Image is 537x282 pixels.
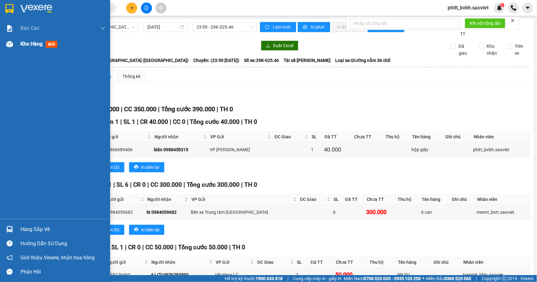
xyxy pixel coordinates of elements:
[100,26,105,31] span: down
[476,275,477,282] span: |
[332,194,344,205] th: SL
[161,105,215,113] span: Tổng cước 390.000
[102,118,119,125] span: Đơn 1
[501,3,503,7] span: 1
[463,271,529,278] div: trangdt_hhlc.saoviet
[20,254,95,262] span: Giới thiệu Vexere, nhận hoa hồng
[300,196,325,203] span: ĐC Giao
[225,275,283,282] span: Hỗ trợ kỹ thuật:
[298,22,330,32] button: printerIn phơi
[323,132,353,142] th: Đã TT
[265,25,270,30] span: sync
[233,244,246,251] span: TH 0
[6,41,13,47] img: warehouse-icon
[511,5,517,11] img: phone-icon
[147,24,178,30] input: 13/08/2025
[525,5,531,11] span: caret-down
[6,226,13,233] img: warehouse-icon
[311,24,325,30] span: In phơi
[128,244,141,251] span: CR 0
[46,41,57,48] span: mới
[511,18,515,23] span: close
[344,194,365,205] th: Đã TT
[366,208,395,217] div: 300.000
[191,209,297,216] div: Bến xe Trung tâm [GEOGRAPHIC_DATA]
[158,105,160,113] span: |
[159,6,163,10] span: aim
[293,275,342,282] span: Cung cấp máy in - giấy in:
[284,57,331,64] span: Tài xế: [PERSON_NAME]
[215,271,255,278] div: VP Hàng LC
[129,225,164,235] button: printerIn biên lai
[336,270,367,279] div: 50.000
[130,181,132,188] span: |
[210,133,266,140] span: VP Gửi
[472,132,530,142] th: Nhân viên
[476,194,530,205] th: Nhân viên
[109,226,119,233] span: In DS
[6,25,13,32] img: solution-icon
[470,20,500,27] span: Kết nối tổng đài
[7,255,13,261] span: notification
[120,118,122,125] span: |
[257,259,289,266] span: ĐC Giao
[412,146,443,153] div: hộp giấy
[97,162,124,172] button: printerIn DS
[333,209,342,216] div: 6
[109,164,119,171] span: In DS
[130,6,134,10] span: plus
[260,22,296,32] button: syncLàm mới
[396,257,432,268] th: Tên hàng
[353,132,384,142] th: Chưa TT
[20,225,105,234] div: Hàng sắp về
[151,271,213,278] div: A LỢI 0976783593
[125,244,127,251] span: |
[217,105,218,113] span: |
[384,132,411,142] th: Thu hộ
[144,6,149,10] span: file-add
[241,181,243,188] span: |
[193,57,239,64] span: Chuyến: (23:59 [DATE])
[7,241,13,246] span: question-circle
[20,239,105,248] div: Hướng dẫn sử dụng
[310,132,323,142] th: SL
[104,196,139,203] span: Người gửi
[502,276,506,281] span: copyright
[134,165,138,170] span: printer
[296,257,309,268] th: SL
[244,57,279,64] span: Số xe: 29K-025.46
[141,226,159,233] span: In biên lai
[261,41,298,51] button: downloadXuất Excel
[98,146,152,153] div: hiệp 0966689406
[287,275,288,282] span: |
[187,181,240,188] span: Tổng cước 300.000
[245,181,257,188] span: TH 0
[443,4,494,12] span: phitt_bvbh.saoviet
[122,73,140,80] div: Thống kê
[512,43,531,57] span: Trên xe
[522,3,533,14] button: caret-down
[175,244,177,251] span: |
[7,269,13,275] span: message
[154,146,207,153] div: kiên 0988455315
[332,22,366,32] button: In đơn chọn
[210,146,272,153] div: VP [PERSON_NAME]
[350,18,460,28] input: Nhập số tổng đài
[266,43,270,48] span: download
[140,118,168,125] span: CR 40.000
[365,194,396,205] th: Chưa TT
[190,118,240,125] span: Tổng cước 40.000
[420,194,450,205] th: Tên hàng
[423,277,425,280] span: ⚪️
[5,4,14,14] img: logo-vxr
[106,259,143,266] span: Người gửi
[426,275,472,282] span: Miền Bắc
[124,105,156,113] span: CC 350.000
[335,257,368,268] th: Chưa TT
[335,57,390,64] span: Loại xe: Giường nằm 36 chỗ
[20,24,39,32] span: Báo cáo
[241,118,243,125] span: |
[297,271,308,278] div: 1
[134,227,138,232] span: printer
[444,132,472,142] th: Ghi chú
